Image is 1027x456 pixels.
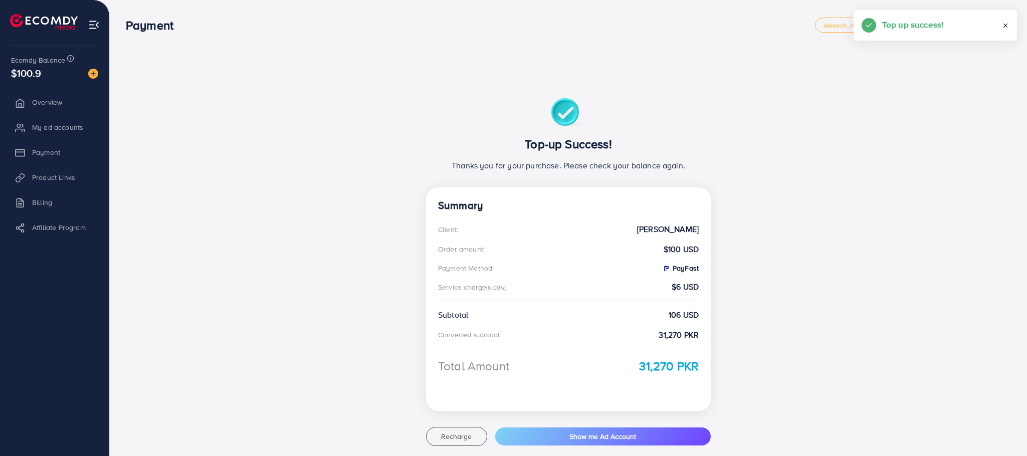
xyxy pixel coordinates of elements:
[669,309,699,321] strong: 106 USD
[438,282,511,292] div: Service charge
[664,244,699,255] strong: $100 USD
[882,18,943,31] h5: Top up success!
[438,224,458,235] div: Client:
[438,263,494,273] div: Payment Method:
[551,98,586,129] img: success
[438,137,699,151] h3: Top-up Success!
[10,14,78,30] img: logo
[438,159,699,171] p: Thanks you for your purchase. Please check your balance again.
[438,244,485,254] div: Order amount:
[495,427,711,445] button: Show me Ad Account
[662,263,699,273] strong: PayFast
[824,22,891,29] span: adreach_new_package
[88,19,100,31] img: menu
[126,18,181,33] h3: Payment
[662,265,670,273] img: PayFast
[815,18,899,33] a: adreach_new_package
[438,199,699,212] h4: Summary
[438,357,509,375] div: Total Amount
[426,427,487,446] button: Recharge
[672,281,699,293] strong: $6 USD
[438,309,468,321] div: Subtotal
[438,330,500,340] div: Converted subtotal
[11,66,41,80] span: $100.9
[569,431,636,441] span: Show me Ad Account
[11,55,65,65] span: Ecomdy Balance
[88,69,98,79] img: image
[639,357,699,375] strong: 31,270 PKR
[659,329,699,341] strong: 31,270 PKR
[486,284,507,292] small: (6.00%):
[637,223,699,235] strong: [PERSON_NAME]
[441,431,472,441] span: Recharge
